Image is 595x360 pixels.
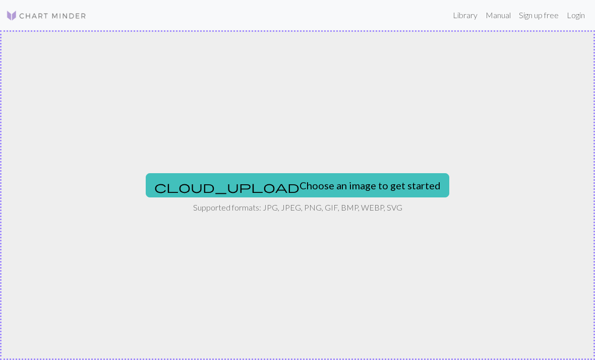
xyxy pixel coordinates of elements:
p: Supported formats: JPG, JPEG, PNG, GIF, BMP, WEBP, SVG [193,201,402,214]
a: Login [563,5,589,25]
a: Library [449,5,482,25]
span: cloud_upload [154,180,300,194]
a: Manual [482,5,515,25]
button: Choose an image to get started [146,173,449,197]
a: Sign up free [515,5,563,25]
img: Logo [6,10,87,22]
